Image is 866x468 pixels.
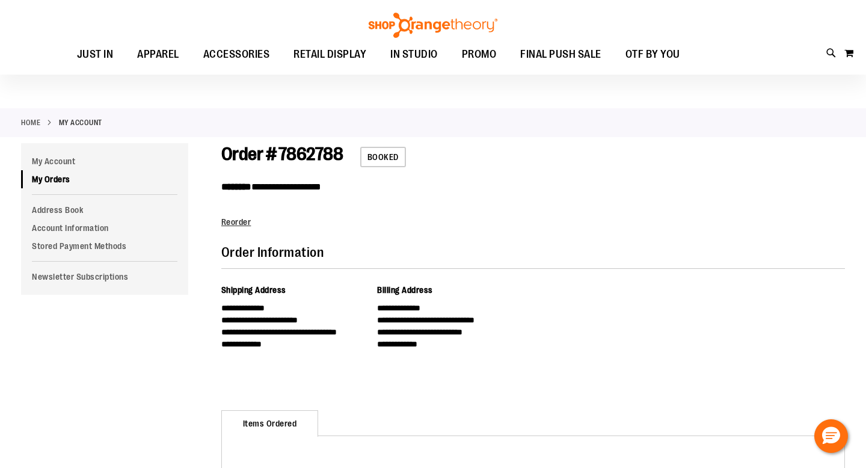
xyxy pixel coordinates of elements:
[137,41,179,68] span: APPAREL
[221,285,286,295] span: Shipping Address
[21,170,188,188] a: My Orders
[221,144,343,164] span: Order # 7862788
[21,152,188,170] a: My Account
[21,117,40,128] a: Home
[367,13,499,38] img: Shop Orangetheory
[390,41,438,68] span: IN STUDIO
[21,219,188,237] a: Account Information
[65,41,126,69] a: JUST IN
[613,41,692,69] a: OTF BY YOU
[221,410,319,437] strong: Items Ordered
[125,41,191,69] a: APPAREL
[21,201,188,219] a: Address Book
[203,41,270,68] span: ACCESSORIES
[520,41,601,68] span: FINAL PUSH SALE
[191,41,282,69] a: ACCESSORIES
[814,419,848,453] button: Hello, have a question? Let’s chat.
[450,41,509,69] a: PROMO
[281,41,378,69] a: RETAIL DISPLAY
[377,285,433,295] span: Billing Address
[59,117,102,128] strong: My Account
[21,237,188,255] a: Stored Payment Methods
[625,41,680,68] span: OTF BY YOU
[508,41,613,69] a: FINAL PUSH SALE
[221,217,251,227] a: Reorder
[360,147,406,167] span: Booked
[21,268,188,286] a: Newsletter Subscriptions
[378,41,450,69] a: IN STUDIO
[77,41,114,68] span: JUST IN
[221,245,324,260] span: Order Information
[293,41,366,68] span: RETAIL DISPLAY
[462,41,497,68] span: PROMO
